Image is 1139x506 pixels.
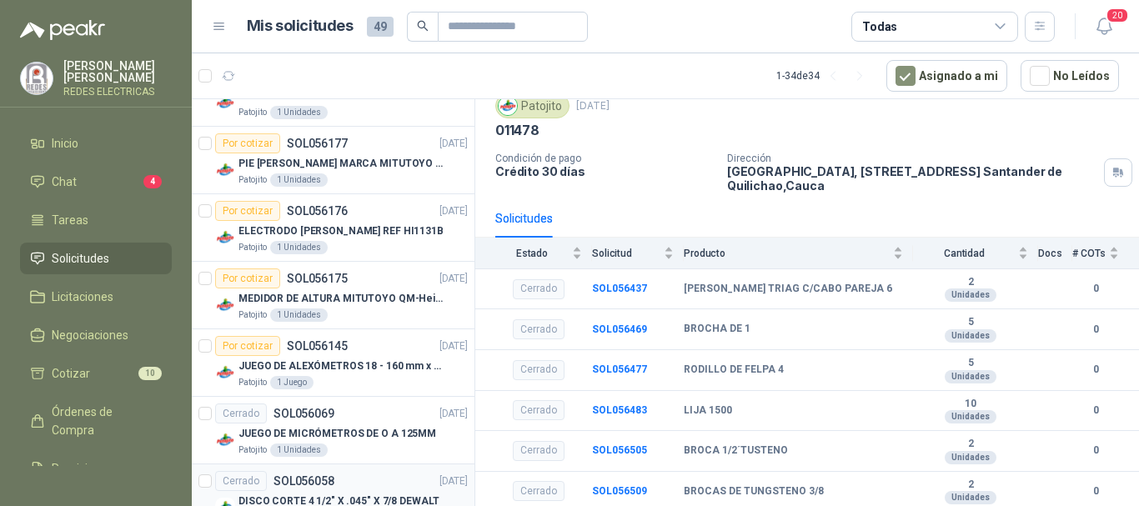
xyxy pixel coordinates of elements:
[513,319,564,339] div: Cerrado
[576,98,610,114] p: [DATE]
[495,164,714,178] p: Crédito 30 días
[913,438,1028,451] b: 2
[273,475,334,487] p: SOL056058
[52,326,128,344] span: Negociaciones
[273,408,334,419] p: SOL056069
[495,153,714,164] p: Condición de pago
[945,451,996,464] div: Unidades
[21,63,53,94] img: Company Logo
[215,363,235,383] img: Company Logo
[439,136,468,152] p: [DATE]
[439,271,468,287] p: [DATE]
[270,443,328,457] div: 1 Unidades
[913,357,1028,370] b: 5
[439,473,468,489] p: [DATE]
[913,478,1028,492] b: 2
[20,281,172,313] a: Licitaciones
[513,441,564,461] div: Cerrado
[20,20,105,40] img: Logo peakr
[20,453,172,484] a: Remisiones
[592,404,647,416] a: SOL056483
[862,18,897,36] div: Todas
[727,153,1097,164] p: Dirección
[592,248,660,259] span: Solicitud
[367,17,394,37] span: 49
[592,323,647,335] a: SOL056469
[495,122,539,139] p: 011478
[63,60,172,83] p: [PERSON_NAME] [PERSON_NAME]
[20,204,172,236] a: Tareas
[287,138,348,149] p: SOL056177
[684,238,913,268] th: Producto
[439,203,468,219] p: [DATE]
[52,211,88,229] span: Tareas
[52,249,109,268] span: Solicitudes
[684,485,824,498] b: BROCAS DE TUNGSTENO 3/8
[215,133,280,153] div: Por cotizar
[1089,12,1119,42] button: 20
[270,308,328,322] div: 1 Unidades
[1072,322,1119,338] b: 0
[499,97,517,115] img: Company Logo
[513,360,564,380] div: Cerrado
[52,403,156,439] span: Órdenes de Compra
[215,336,280,356] div: Por cotizar
[20,319,172,351] a: Negociaciones
[439,338,468,354] p: [DATE]
[215,228,235,248] img: Company Logo
[495,209,553,228] div: Solicitudes
[215,471,267,491] div: Cerrado
[945,410,996,423] div: Unidades
[20,396,172,446] a: Órdenes de Compra
[1021,60,1119,92] button: No Leídos
[727,164,1097,193] p: [GEOGRAPHIC_DATA], [STREET_ADDRESS] Santander de Quilichao , Cauca
[1072,362,1119,378] b: 0
[238,106,267,119] p: Patojito
[192,329,474,397] a: Por cotizarSOL056145[DATE] Company LogoJUEGO DE ALEXÓMETROS 18 - 160 mm x 0,01 mm 2824-S3Patojito...
[52,134,78,153] span: Inicio
[192,262,474,329] a: Por cotizarSOL056175[DATE] Company LogoMEDIDOR DE ALTURA MITUTOYO QM-Height 518-245Patojito1 Unid...
[684,323,750,336] b: BROCHA DE 1
[247,14,354,38] h1: Mis solicitudes
[592,485,647,497] b: SOL056509
[417,20,429,32] span: search
[238,426,436,442] p: JUEGO DE MICRÓMETROS DE O A 125MM
[684,283,892,296] b: [PERSON_NAME] TRIAG C/CABO PAREJA 6
[238,223,444,239] p: ELECTRODO [PERSON_NAME] REF HI1131B
[270,173,328,187] div: 1 Unidades
[287,205,348,217] p: SOL056176
[592,283,647,294] a: SOL056437
[1072,483,1119,499] b: 0
[215,201,280,221] div: Por cotizar
[238,358,446,374] p: JUEGO DE ALEXÓMETROS 18 - 160 mm x 0,01 mm 2824-S3
[592,238,684,268] th: Solicitud
[143,175,162,188] span: 4
[684,363,784,377] b: RODILLO DE FELPA 4
[20,128,172,159] a: Inicio
[513,400,564,420] div: Cerrado
[63,87,172,97] p: REDES ELECTRICAS
[1106,8,1129,23] span: 20
[913,316,1028,329] b: 5
[495,248,569,259] span: Estado
[215,430,235,450] img: Company Logo
[1038,238,1072,268] th: Docs
[238,376,267,389] p: Patojito
[1072,248,1106,259] span: # COTs
[592,363,647,375] a: SOL056477
[270,241,328,254] div: 1 Unidades
[592,444,647,456] a: SOL056505
[495,93,569,118] div: Patojito
[439,406,468,422] p: [DATE]
[192,397,474,464] a: CerradoSOL056069[DATE] Company LogoJUEGO DE MICRÓMETROS DE O A 125MMPatojito1 Unidades
[513,481,564,501] div: Cerrado
[475,238,592,268] th: Estado
[238,156,446,172] p: PIE [PERSON_NAME] MARCA MITUTOYO REF [PHONE_NUMBER]
[776,63,873,89] div: 1 - 34 de 34
[192,127,474,194] a: Por cotizarSOL056177[DATE] Company LogoPIE [PERSON_NAME] MARCA MITUTOYO REF [PHONE_NUMBER]Patojit...
[913,238,1038,268] th: Cantidad
[238,291,446,307] p: MEDIDOR DE ALTURA MITUTOYO QM-Height 518-245
[684,444,788,458] b: BROCA 1/2´TUSTENO
[945,491,996,504] div: Unidades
